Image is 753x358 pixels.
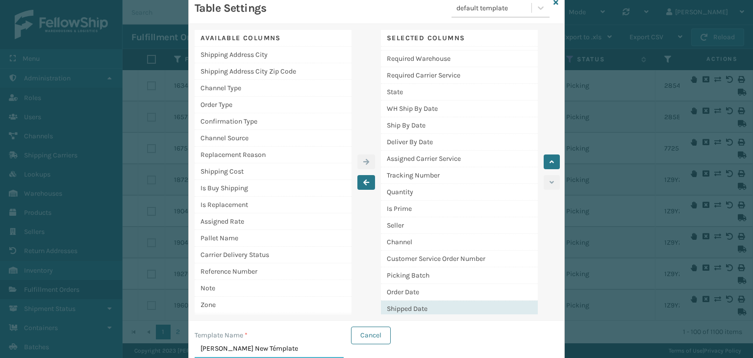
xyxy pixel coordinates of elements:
[381,167,538,184] div: Tracking Number
[195,330,248,340] label: Template Name
[195,1,266,16] h3: Table Settings
[195,247,351,263] div: Carrier Delivery Status
[381,30,538,47] div: Selected Columns
[381,284,538,301] div: Order Date
[195,197,351,213] div: Is Replacement
[381,301,538,317] div: Shipped Date
[195,113,351,130] div: Confirmation Type
[195,47,351,63] div: Shipping Address City
[195,30,351,47] div: Available Columns
[381,151,538,167] div: Assigned Carrier Service
[381,267,538,284] div: Picking Batch
[195,263,351,280] div: Reference Number
[195,63,351,80] div: Shipping Address City Zip Code
[381,67,538,84] div: Required Carrier Service
[351,327,391,344] button: Cancel
[195,163,351,180] div: Shipping Cost
[381,184,538,201] div: Quantity
[195,230,351,247] div: Pallet Name
[381,251,538,267] div: Customer Service Order Number
[195,313,351,330] div: Assigned Carrier
[381,101,538,117] div: WH Ship By Date
[381,84,538,101] div: State
[195,130,351,147] div: Channel Source
[381,117,538,134] div: Ship By Date
[195,213,351,230] div: Assigned Rate
[456,3,532,13] div: default template
[195,297,351,313] div: Zone
[195,280,351,297] div: Note
[381,134,538,151] div: Deliver By Date
[195,180,351,197] div: Is Buy Shipping
[195,147,351,163] div: Replacement Reason
[195,97,351,113] div: Order Type
[381,217,538,234] div: Seller
[381,51,538,67] div: Required Warehouse
[195,80,351,97] div: Channel Type
[381,201,538,217] div: Is Prime
[381,234,538,251] div: Channel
